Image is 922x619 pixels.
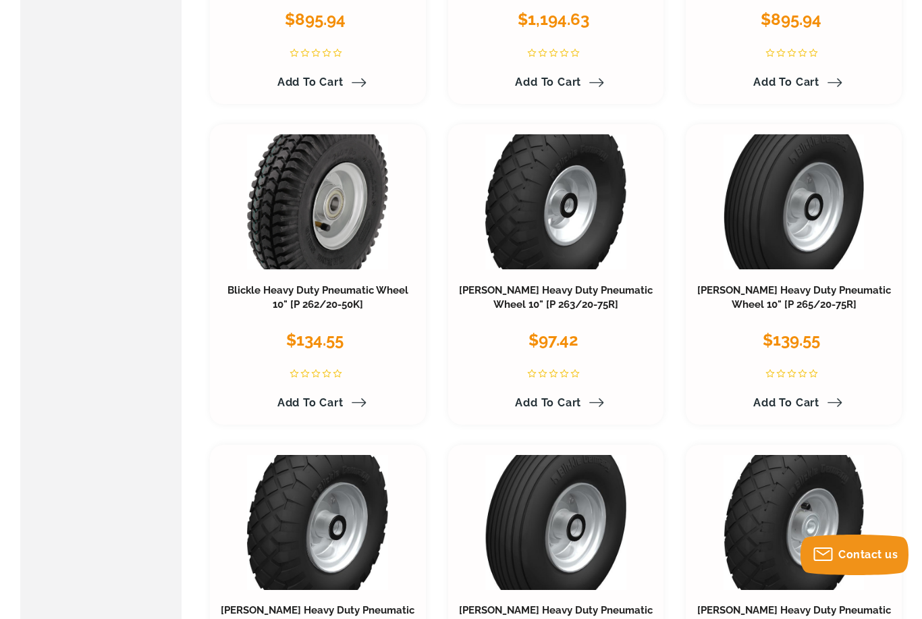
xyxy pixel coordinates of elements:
[227,284,408,311] a: Blickle Heavy Duty Pneumatic Wheel 10" [P 262/20-50K]
[507,392,604,414] a: Add to Cart
[761,9,821,29] span: $895.94
[459,284,653,311] a: [PERSON_NAME] Heavy Duty Pneumatic Wheel 10" [P 263/20-75R]
[277,76,344,88] span: Add to Cart
[518,9,589,29] span: $1,194.63
[507,71,604,94] a: Add to Cart
[745,71,842,94] a: Add to Cart
[269,71,367,94] a: Add to Cart
[745,392,842,414] a: Add to Cart
[528,330,578,350] span: $97.42
[753,76,819,88] span: Add to Cart
[763,330,820,350] span: $139.55
[285,9,346,29] span: $895.94
[277,396,344,409] span: Add to Cart
[697,284,891,311] a: [PERSON_NAME] Heavy Duty Pneumatic Wheel 10" [P 265/20-75R]
[515,396,581,409] span: Add to Cart
[515,76,581,88] span: Add to Cart
[838,548,898,561] span: Contact us
[753,396,819,409] span: Add to Cart
[801,535,909,575] button: Contact us
[286,330,344,350] span: $134.55
[269,392,367,414] a: Add to Cart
